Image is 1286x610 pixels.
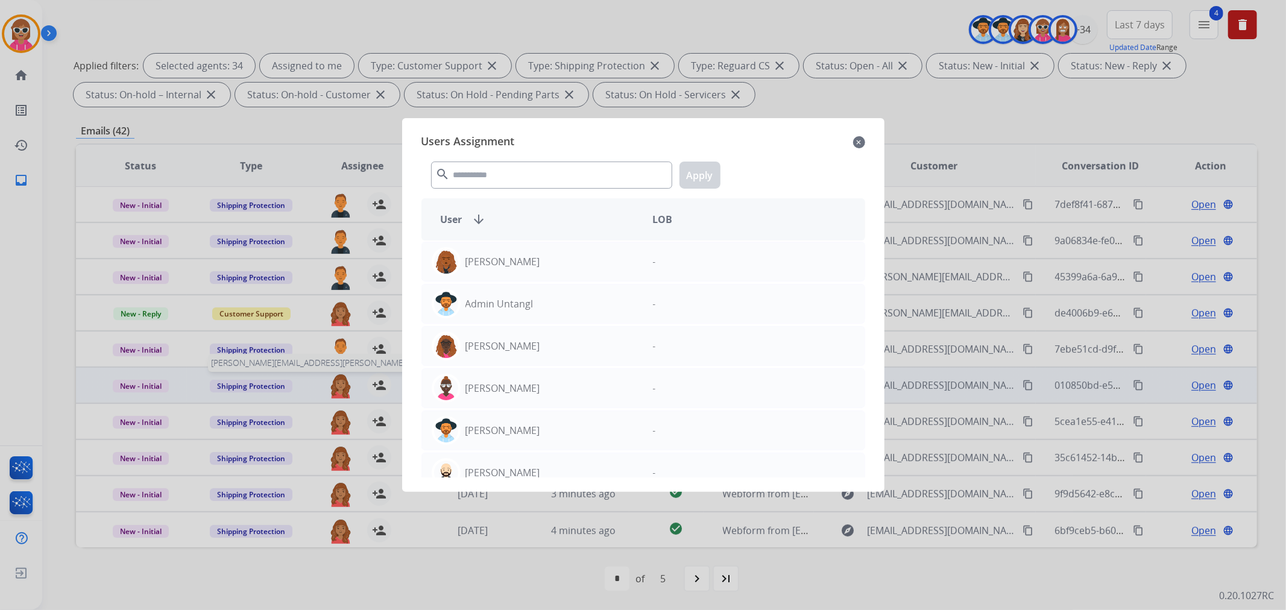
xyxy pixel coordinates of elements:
[653,465,656,480] p: -
[653,212,673,227] span: LOB
[436,167,450,181] mat-icon: search
[465,297,534,311] p: Admin Untangl
[465,339,540,353] p: [PERSON_NAME]
[472,212,487,227] mat-icon: arrow_downward
[431,212,643,227] div: User
[653,339,656,353] p: -
[653,297,656,311] p: -
[421,133,515,152] span: Users Assignment
[465,465,540,480] p: [PERSON_NAME]
[853,135,865,149] mat-icon: close
[465,381,540,395] p: [PERSON_NAME]
[679,162,720,189] button: Apply
[653,254,656,269] p: -
[465,423,540,438] p: [PERSON_NAME]
[653,381,656,395] p: -
[653,423,656,438] p: -
[465,254,540,269] p: [PERSON_NAME]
